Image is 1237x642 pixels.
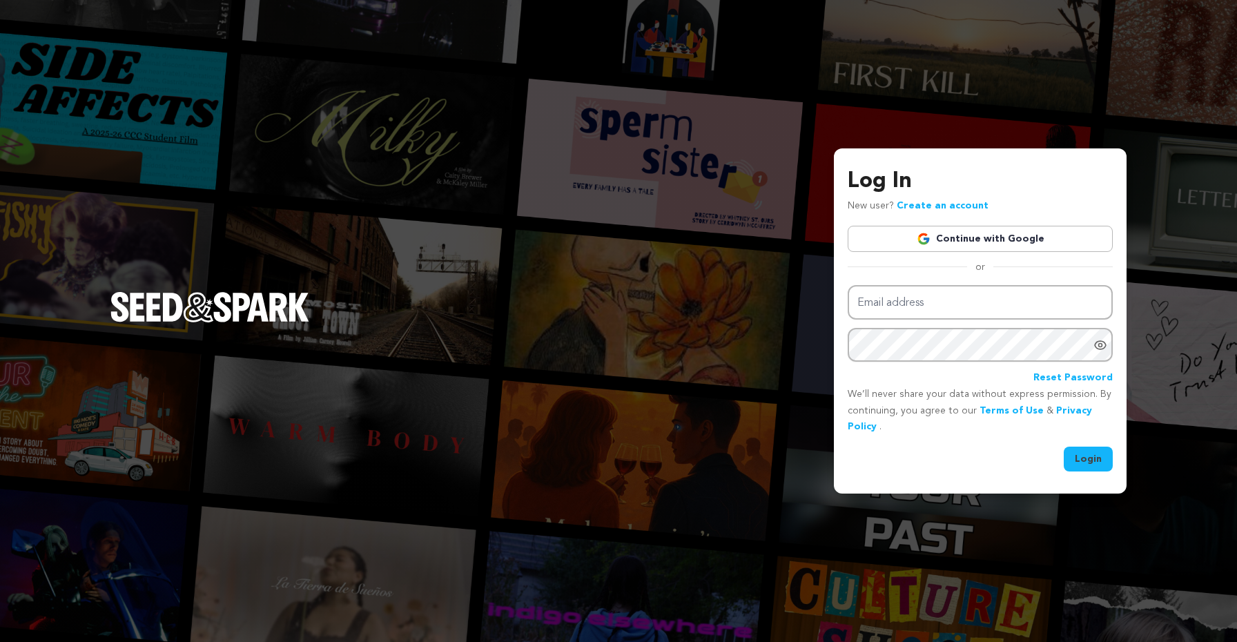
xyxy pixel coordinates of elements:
img: Seed&Spark Logo [110,292,309,322]
img: Google logo [917,232,931,246]
a: Seed&Spark Homepage [110,292,309,350]
a: Terms of Use [980,406,1044,416]
span: or [967,260,993,274]
input: Email address [848,285,1113,320]
h3: Log In [848,165,1113,198]
button: Login [1064,447,1113,471]
a: Continue with Google [848,226,1113,252]
p: New user? [848,198,988,215]
a: Create an account [897,201,988,211]
a: Show password as plain text. Warning: this will display your password on the screen. [1093,338,1107,352]
a: Reset Password [1033,370,1113,387]
p: We’ll never share your data without express permission. By continuing, you agree to our & . [848,387,1113,436]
